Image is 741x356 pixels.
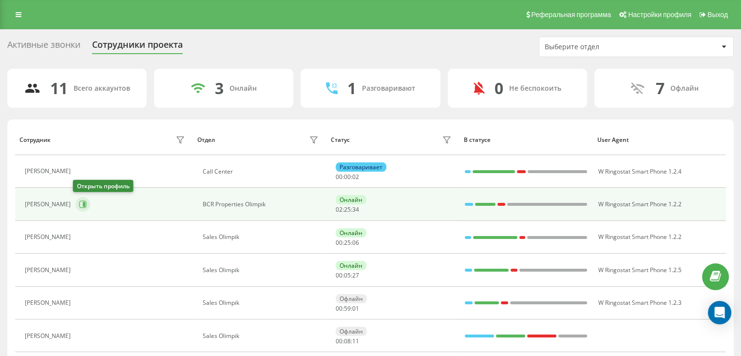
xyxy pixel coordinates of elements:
[336,271,342,279] span: 00
[708,301,731,324] div: Open Intercom Messenger
[344,173,351,181] span: 00
[25,168,73,175] div: [PERSON_NAME]
[336,174,359,180] div: : :
[545,43,661,51] div: Выберите отдел
[203,201,321,208] div: BCR Properties Olimpik
[707,11,728,19] span: Выход
[336,327,367,336] div: Офлайн
[655,79,664,98] div: 7
[336,272,359,279] div: : :
[598,233,681,241] span: W Ringostat Smart Phone 1.2.2
[25,267,73,274] div: [PERSON_NAME]
[336,206,359,213] div: : :
[203,234,321,240] div: Sales Olimpik
[25,333,73,339] div: [PERSON_NAME]
[25,201,73,208] div: [PERSON_NAME]
[336,195,366,204] div: Онлайн
[336,238,342,247] span: 00
[344,337,351,345] span: 08
[494,79,503,98] div: 0
[352,238,359,247] span: 06
[336,205,342,214] span: 02
[336,239,359,246] div: : :
[352,173,359,181] span: 02
[50,79,68,98] div: 11
[336,173,342,181] span: 00
[336,294,367,303] div: Офлайн
[215,79,224,98] div: 3
[362,84,415,93] div: Разговаривают
[25,299,73,306] div: [PERSON_NAME]
[598,266,681,274] span: W Ringostat Smart Phone 1.2.5
[336,337,342,345] span: 00
[464,137,588,143] div: В статусе
[25,234,73,240] div: [PERSON_NAME]
[352,271,359,279] span: 27
[347,79,356,98] div: 1
[352,205,359,214] span: 34
[336,162,386,172] div: Разговаривает
[509,84,561,93] div: Не беспокоить
[74,84,130,93] div: Всего аккаунтов
[229,84,257,93] div: Онлайн
[336,305,359,312] div: : :
[598,167,681,176] span: W Ringostat Smart Phone 1.2.4
[344,205,351,214] span: 25
[344,271,351,279] span: 05
[197,137,215,143] div: Отдел
[670,84,698,93] div: Офлайн
[344,238,351,247] span: 25
[336,338,359,345] div: : :
[92,40,183,55] div: Сотрудники проекта
[598,298,681,307] span: W Ringostat Smart Phone 1.2.3
[203,333,321,339] div: Sales Olimpik
[598,200,681,208] span: W Ringostat Smart Phone 1.2.2
[336,228,366,237] div: Онлайн
[203,299,321,306] div: Sales Olimpik
[203,267,321,274] div: Sales Olimpik
[597,137,722,143] div: User Agent
[19,137,51,143] div: Сотрудник
[203,168,321,175] div: Call Center
[628,11,691,19] span: Настройки профиля
[352,304,359,313] span: 01
[336,261,366,270] div: Онлайн
[73,180,133,192] div: Открыть профиль
[531,11,611,19] span: Реферальная программа
[7,40,80,55] div: Активные звонки
[331,137,350,143] div: Статус
[336,304,342,313] span: 00
[352,337,359,345] span: 11
[344,304,351,313] span: 59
